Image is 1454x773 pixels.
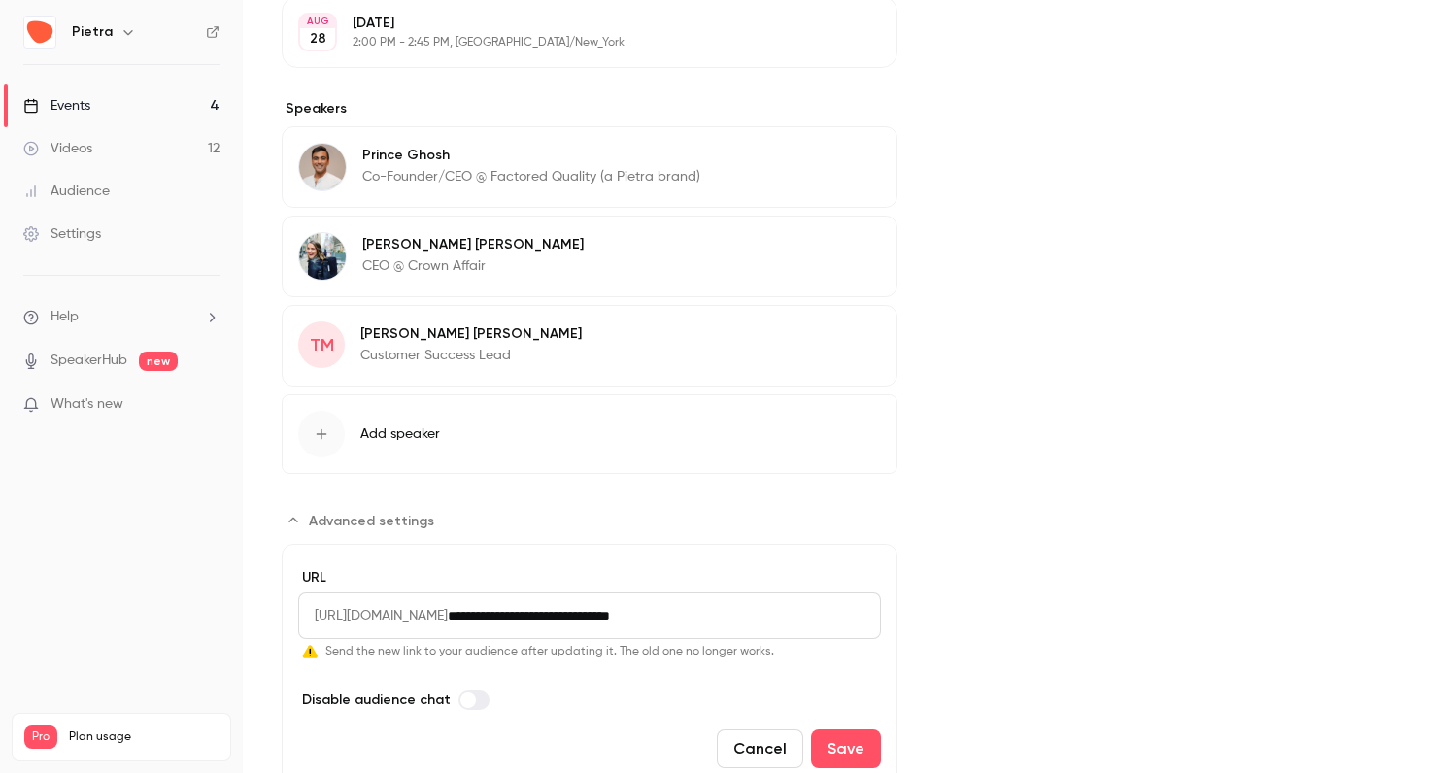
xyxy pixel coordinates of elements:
a: SpeakerHub [51,351,127,371]
p: Customer Success Lead [360,346,582,365]
button: Add speaker [282,394,897,474]
span: Send the new link to your audience after updating it. The old one no longer works. [325,643,774,660]
span: What's new [51,394,123,415]
span: Disable audience chat [302,689,451,710]
iframe: Noticeable Trigger [196,396,220,414]
span: Pro [24,725,57,749]
label: Speakers [282,99,897,118]
div: Events [23,96,90,116]
span: Advanced settings [309,511,434,531]
p: CEO @ Crown Affair [362,256,584,276]
button: Cancel [717,729,803,768]
div: AUG [300,15,335,28]
span: Add speaker [360,424,440,444]
button: Advanced settings [282,505,446,536]
p: Prince Ghosh [362,146,700,165]
p: 28 [310,29,326,49]
div: Audience [23,182,110,201]
p: [PERSON_NAME] [PERSON_NAME] [360,324,582,344]
div: Liz Cooley[PERSON_NAME] [PERSON_NAME]CEO @ Crown Affair [282,216,897,297]
label: URL [298,568,881,588]
div: Prince GhoshPrince GhoshCo-Founder/CEO @ Factored Quality (a Pietra brand) [282,126,897,208]
p: Co-Founder/CEO @ Factored Quality (a Pietra brand) [362,167,700,186]
span: TM [310,332,334,358]
p: 2:00 PM - 2:45 PM, [GEOGRAPHIC_DATA]/New_York [353,35,795,50]
p: [PERSON_NAME] [PERSON_NAME] [362,235,584,254]
div: Settings [23,224,101,244]
div: TM[PERSON_NAME] [PERSON_NAME]Customer Success Lead [282,305,897,386]
span: Help [51,307,79,327]
li: help-dropdown-opener [23,307,220,327]
img: Liz Cooley [299,233,346,280]
h6: Pietra [72,22,113,42]
div: Videos [23,139,92,158]
span: [URL][DOMAIN_NAME] [298,592,448,639]
p: [DATE] [353,14,795,33]
img: Pietra [24,17,55,48]
img: Prince Ghosh [299,144,346,190]
span: Plan usage [69,729,219,745]
button: Save [811,729,881,768]
span: new [139,352,178,371]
